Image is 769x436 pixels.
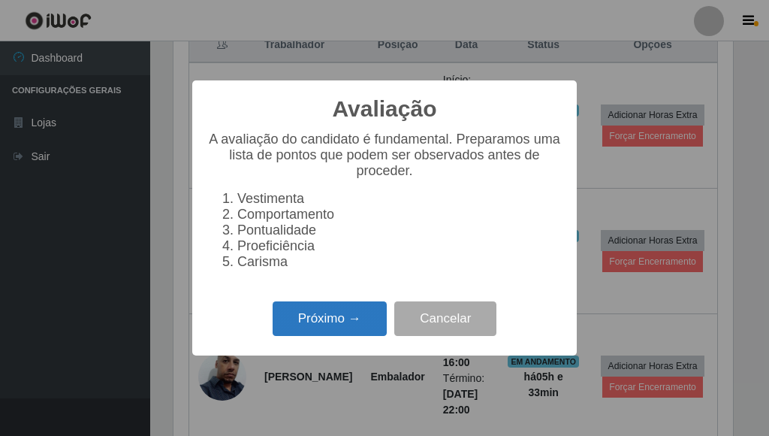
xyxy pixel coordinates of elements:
h2: Avaliação [333,95,437,123]
button: Próximo → [273,301,387,337]
li: Vestimenta [237,191,562,207]
li: Proeficiência [237,238,562,254]
li: Comportamento [237,207,562,223]
p: A avaliação do candidato é fundamental. Preparamos uma lista de pontos que podem ser observados a... [207,132,562,179]
button: Cancelar [394,301,496,337]
li: Carisma [237,254,562,270]
li: Pontualidade [237,223,562,238]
